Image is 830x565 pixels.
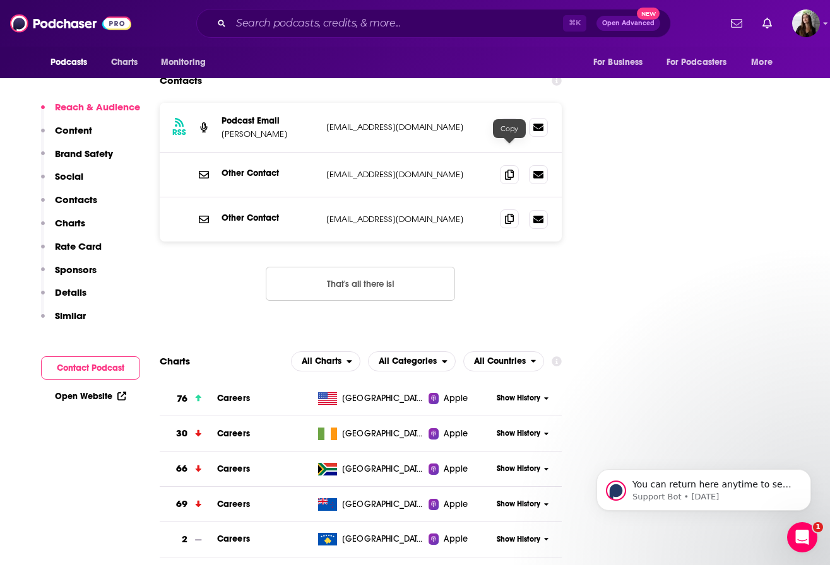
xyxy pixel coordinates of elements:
[313,498,429,511] a: [GEOGRAPHIC_DATA]
[602,20,655,26] span: Open Advanced
[217,499,250,510] span: Careers
[792,9,820,37] button: Show profile menu
[231,13,563,33] input: Search podcasts, credits, & more...
[160,416,217,451] a: 30
[492,393,553,404] button: Show History
[217,463,250,474] a: Careers
[302,357,341,366] span: All Charts
[463,351,545,371] h2: Countries
[266,267,455,301] button: Nothing here.
[177,392,187,406] h3: 76
[182,532,187,547] h3: 2
[326,169,490,180] p: [EMAIL_ADDRESS][DOMAIN_NAME]
[463,351,545,371] button: open menu
[41,240,102,264] button: Rate Card
[444,428,468,440] span: Apple
[41,286,86,310] button: Details
[492,499,553,510] button: Show History
[41,217,85,240] button: Charts
[291,351,360,371] h2: Platforms
[160,451,217,486] a: 66
[313,428,429,440] a: [GEOGRAPHIC_DATA]
[368,351,456,371] h2: Categories
[493,119,526,138] div: Copy
[55,194,97,206] p: Contacts
[55,240,102,252] p: Rate Card
[787,522,817,552] iframe: Intercom live chat
[217,533,250,544] a: Careers
[222,129,316,139] p: [PERSON_NAME]
[726,13,747,34] a: Show notifications dropdown
[429,428,492,440] a: Apple
[50,54,88,71] span: Podcasts
[667,54,727,71] span: For Podcasters
[596,16,660,31] button: Open AdvancedNew
[326,214,490,224] p: [EMAIL_ADDRESS][DOMAIN_NAME]
[291,351,360,371] button: open menu
[497,499,540,510] span: Show History
[41,124,92,148] button: Content
[444,533,468,545] span: Apple
[342,463,424,475] span: South Africa
[41,264,97,287] button: Sponsors
[41,101,140,124] button: Reach & Audience
[41,148,113,171] button: Brand Safety
[342,392,424,405] span: United States
[342,428,424,440] span: Ireland
[55,391,126,402] a: Open Website
[222,115,316,126] p: Podcast Email
[55,310,86,322] p: Similar
[497,463,540,474] span: Show History
[313,533,429,545] a: [GEOGRAPHIC_DATA]
[41,194,97,217] button: Contacts
[342,498,424,511] span: New Zealand
[497,428,540,439] span: Show History
[742,50,788,74] button: open menu
[160,69,202,93] h2: Contacts
[196,9,671,38] div: Search podcasts, credits, & more...
[379,357,437,366] span: All Categories
[55,264,97,276] p: Sponsors
[313,392,429,405] a: [GEOGRAPHIC_DATA]
[563,15,586,32] span: ⌘ K
[10,11,131,35] a: Podchaser - Follow, Share and Rate Podcasts
[55,170,83,182] p: Social
[222,168,316,178] p: Other Contact
[222,213,316,223] p: Other Contact
[55,124,92,136] p: Content
[444,463,468,475] span: Apple
[792,9,820,37] img: User Profile
[342,533,424,545] span: Kosovo
[41,356,140,380] button: Contact Podcast
[42,50,104,74] button: open menu
[217,393,250,404] a: Careers
[658,50,745,74] button: open menu
[55,286,86,298] p: Details
[429,533,492,545] a: Apple
[326,122,490,132] p: [EMAIL_ADDRESS][DOMAIN_NAME]
[103,50,146,74] a: Charts
[474,357,526,366] span: All Countries
[176,462,187,476] h3: 66
[492,463,553,474] button: Show History
[813,522,823,532] span: 1
[55,148,113,160] p: Brand Safety
[444,498,468,511] span: Apple
[313,463,429,475] a: [GEOGRAPHIC_DATA]
[160,522,217,557] a: 2
[41,170,83,194] button: Social
[217,428,250,439] a: Careers
[497,393,540,404] span: Show History
[492,428,553,439] button: Show History
[429,392,492,405] a: Apple
[176,426,187,441] h3: 30
[172,127,186,137] h3: RSS
[111,54,138,71] span: Charts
